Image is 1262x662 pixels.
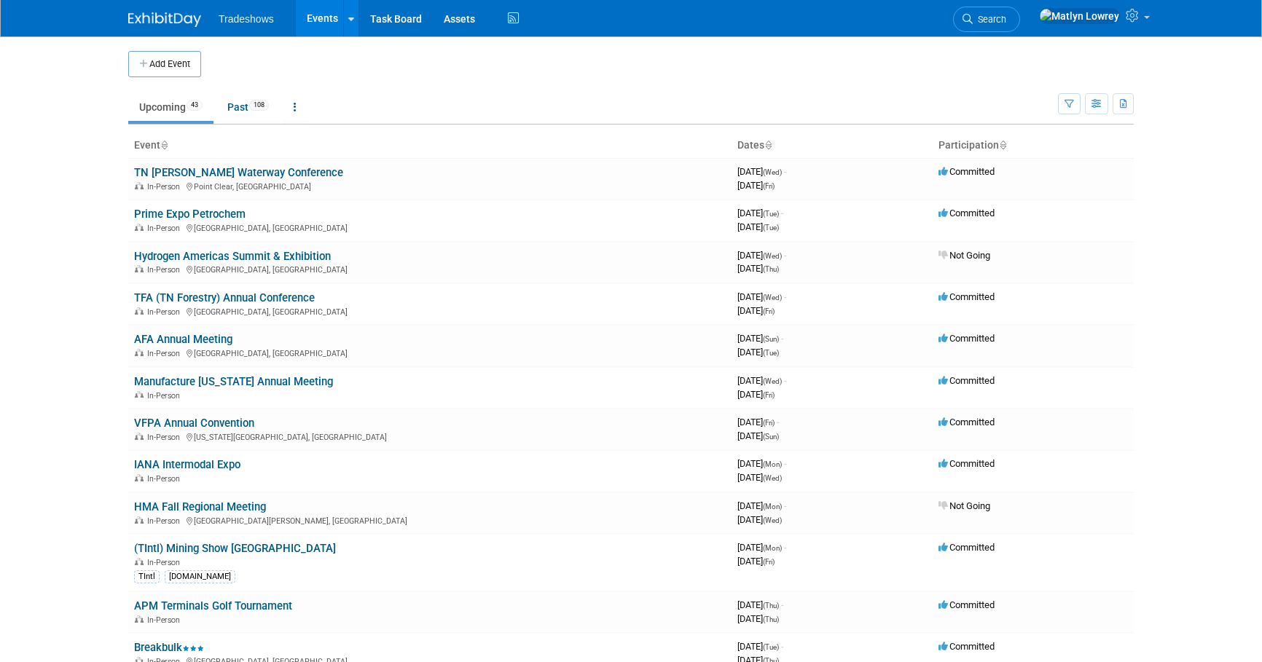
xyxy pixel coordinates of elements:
[134,250,331,263] a: Hydrogen Americas Summit & Exhibition
[737,458,786,469] span: [DATE]
[147,558,184,567] span: In-Person
[737,641,783,652] span: [DATE]
[249,100,269,111] span: 108
[134,263,726,275] div: [GEOGRAPHIC_DATA], [GEOGRAPHIC_DATA]
[160,139,168,151] a: Sort by Event Name
[763,558,775,566] span: (Fri)
[938,417,995,427] span: Committed
[763,293,782,302] span: (Wed)
[763,503,782,511] span: (Mon)
[784,291,786,302] span: -
[763,602,779,610] span: (Thu)
[219,13,274,25] span: Tradeshows
[135,182,144,189] img: In-Person Event
[777,417,779,427] span: -
[147,474,184,484] span: In-Person
[938,166,995,177] span: Committed
[763,377,782,385] span: (Wed)
[134,166,343,179] a: TN [PERSON_NAME] Waterway Conference
[784,250,786,261] span: -
[1039,8,1120,24] img: Matlyn Lowrey
[135,307,144,315] img: In-Person Event
[737,500,786,511] span: [DATE]
[737,514,782,525] span: [DATE]
[763,252,782,260] span: (Wed)
[128,133,732,158] th: Event
[763,460,782,468] span: (Mon)
[763,335,779,343] span: (Sun)
[737,599,783,610] span: [DATE]
[134,458,240,471] a: IANA Intermodal Expo
[135,433,144,440] img: In-Person Event
[737,430,779,441] span: [DATE]
[135,265,144,272] img: In-Person Event
[135,558,144,565] img: In-Person Event
[135,615,144,623] img: In-Person Event
[187,100,203,111] span: 43
[938,250,990,261] span: Not Going
[784,500,786,511] span: -
[135,349,144,356] img: In-Person Event
[938,458,995,469] span: Committed
[134,570,160,583] div: TIntl
[135,474,144,481] img: In-Person Event
[763,307,775,315] span: (Fri)
[781,599,783,610] span: -
[134,180,726,192] div: Point Clear, [GEOGRAPHIC_DATA]
[128,51,201,77] button: Add Event
[784,458,786,469] span: -
[781,641,783,652] span: -
[737,208,783,218] span: [DATE]
[134,542,336,555] a: (TIntl) Mining Show [GEOGRAPHIC_DATA]
[763,265,779,273] span: (Thu)
[134,417,254,430] a: VFPA Annual Convention
[784,166,786,177] span: -
[763,224,779,232] span: (Tue)
[147,349,184,358] span: In-Person
[764,139,772,151] a: Sort by Start Date
[938,599,995,610] span: Committed
[763,419,775,427] span: (Fri)
[737,389,775,400] span: [DATE]
[999,139,1006,151] a: Sort by Participation Type
[134,333,232,346] a: AFA Annual Meeting
[135,516,144,524] img: In-Person Event
[737,556,775,567] span: [DATE]
[933,133,1134,158] th: Participation
[784,375,786,386] span: -
[134,347,726,358] div: [GEOGRAPHIC_DATA], [GEOGRAPHIC_DATA]
[134,641,204,654] a: Breakbulk
[737,542,786,553] span: [DATE]
[938,542,995,553] span: Committed
[763,643,779,651] span: (Tue)
[147,182,184,192] span: In-Person
[134,305,726,317] div: [GEOGRAPHIC_DATA], [GEOGRAPHIC_DATA]
[147,433,184,442] span: In-Person
[134,221,726,233] div: [GEOGRAPHIC_DATA], [GEOGRAPHIC_DATA]
[147,265,184,275] span: In-Person
[128,12,201,27] img: ExhibitDay
[134,500,266,513] a: HMA Fall Regional Meeting
[737,166,786,177] span: [DATE]
[973,14,1006,25] span: Search
[737,472,782,483] span: [DATE]
[781,333,783,344] span: -
[134,514,726,526] div: [GEOGRAPHIC_DATA][PERSON_NAME], [GEOGRAPHIC_DATA]
[938,291,995,302] span: Committed
[953,7,1020,32] a: Search
[128,93,213,121] a: Upcoming43
[737,347,779,358] span: [DATE]
[938,375,995,386] span: Committed
[134,375,333,388] a: Manufacture [US_STATE] Annual Meeting
[732,133,933,158] th: Dates
[737,263,779,274] span: [DATE]
[216,93,280,121] a: Past108
[134,599,292,612] a: APM Terminals Golf Tournament
[938,641,995,652] span: Committed
[763,210,779,218] span: (Tue)
[763,182,775,190] span: (Fri)
[938,500,990,511] span: Not Going
[165,570,235,583] div: [DOMAIN_NAME]
[135,224,144,231] img: In-Person Event
[134,430,726,442] div: [US_STATE][GEOGRAPHIC_DATA], [GEOGRAPHIC_DATA]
